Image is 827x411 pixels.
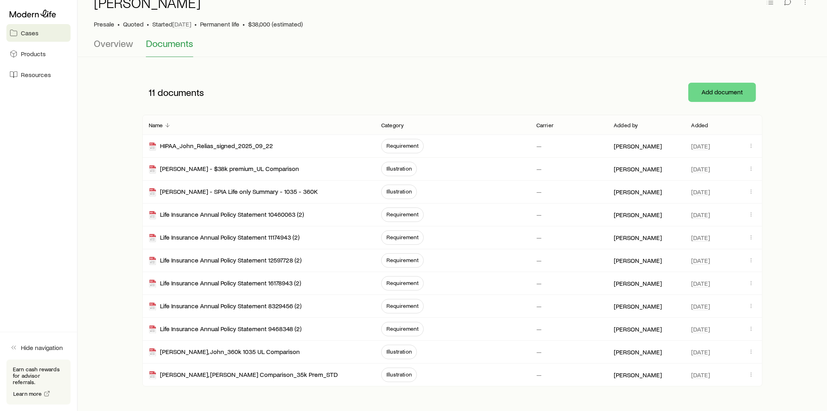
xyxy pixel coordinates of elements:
[13,366,64,385] p: Earn cash rewards for advisor referrals.
[6,66,71,83] a: Resources
[146,38,193,49] span: Documents
[536,188,542,196] p: —
[149,87,155,98] span: 11
[692,325,710,333] span: [DATE]
[386,371,412,378] span: Illustration
[386,142,419,149] span: Requirement
[94,38,811,57] div: Case details tabs
[117,20,120,28] span: •
[149,302,301,311] div: Life Insurance Annual Policy Statement 8329456 (2)
[614,142,662,150] p: [PERSON_NAME]
[688,83,756,102] button: Add document
[149,370,338,380] div: [PERSON_NAME], [PERSON_NAME] Comparison_35k Prem_STD
[21,29,38,37] span: Cases
[614,256,662,265] p: [PERSON_NAME]
[194,20,197,28] span: •
[386,188,412,195] span: Illustration
[21,344,63,352] span: Hide navigation
[536,122,554,128] p: Carrier
[248,20,303,28] span: $38,000 (estimated)
[386,257,419,263] span: Requirement
[536,325,542,333] p: —
[6,24,71,42] a: Cases
[149,233,299,242] div: Life Insurance Annual Policy Statement 11174943 (2)
[149,325,301,334] div: Life Insurance Annual Policy Statement 9468348 (2)
[149,142,273,151] div: HIPAA_John_Relias_signed_2025_09_22
[692,256,710,265] span: [DATE]
[536,165,542,173] p: —
[386,165,412,172] span: Illustration
[386,211,419,218] span: Requirement
[386,280,419,286] span: Requirement
[149,187,318,197] div: [PERSON_NAME] - SPIA Life only Summary - 1035 - 360K
[536,302,542,310] p: —
[6,45,71,63] a: Products
[614,188,662,196] p: [PERSON_NAME]
[6,360,71,405] div: Earn cash rewards for advisor referrals.Learn more
[149,165,299,174] div: [PERSON_NAME] - $38k premium_UL Comparison
[94,20,114,28] p: Presale
[614,122,638,128] p: Added by
[692,142,710,150] span: [DATE]
[123,20,144,28] span: Quoted
[149,348,300,357] div: [PERSON_NAME], John_360k 1035 UL Comparison
[13,391,42,397] span: Learn more
[149,256,301,265] div: Life Insurance Annual Policy Statement 12597728 (2)
[536,256,542,265] p: —
[692,371,710,379] span: [DATE]
[21,71,51,79] span: Resources
[149,279,301,288] div: Life Insurance Annual Policy Statement 16178943 (2)
[692,234,710,242] span: [DATE]
[536,348,542,356] p: —
[536,279,542,287] p: —
[692,122,708,128] p: Added
[149,210,304,220] div: Life Insurance Annual Policy Statement 10460063 (2)
[94,38,133,49] span: Overview
[243,20,245,28] span: •
[381,122,404,128] p: Category
[692,348,710,356] span: [DATE]
[614,325,662,333] p: [PERSON_NAME]
[692,211,710,219] span: [DATE]
[536,211,542,219] p: —
[172,20,191,28] span: [DATE]
[386,326,419,332] span: Requirement
[386,234,419,240] span: Requirement
[614,348,662,356] p: [PERSON_NAME]
[386,348,412,355] span: Illustration
[692,165,710,173] span: [DATE]
[536,371,542,379] p: —
[614,211,662,219] p: [PERSON_NAME]
[614,279,662,287] p: [PERSON_NAME]
[692,302,710,310] span: [DATE]
[536,234,542,242] p: —
[147,20,149,28] span: •
[149,122,163,128] p: Name
[614,234,662,242] p: [PERSON_NAME]
[614,371,662,379] p: [PERSON_NAME]
[536,142,542,150] p: —
[614,302,662,310] p: [PERSON_NAME]
[152,20,191,28] p: Started
[21,50,46,58] span: Products
[692,279,710,287] span: [DATE]
[200,20,239,28] span: Permanent life
[692,188,710,196] span: [DATE]
[386,303,419,309] span: Requirement
[6,339,71,356] button: Hide navigation
[614,165,662,173] p: [PERSON_NAME]
[158,87,204,98] span: documents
